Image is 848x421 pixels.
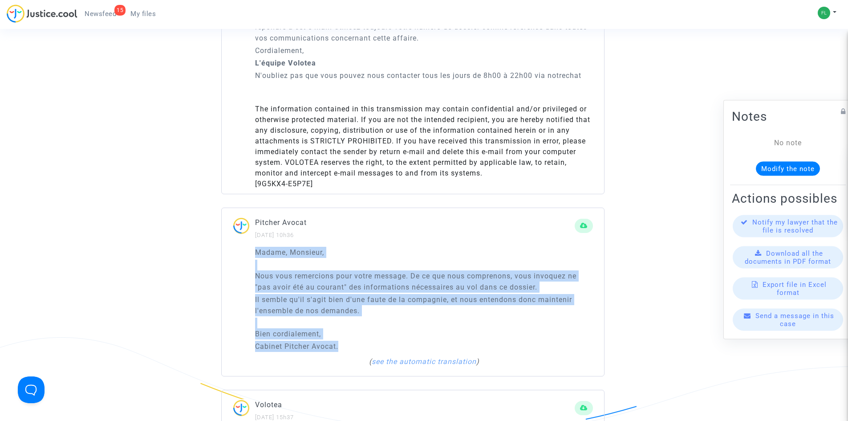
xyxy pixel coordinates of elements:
[255,105,590,177] span: The information contained in this transmission may contain confidential and/or privileged or othe...
[260,356,588,367] div: ( )
[7,4,77,23] img: jc-logo.svg
[255,399,575,410] p: Volotea
[566,71,581,80] a: chat
[123,7,163,20] a: My files
[255,217,575,228] p: Pitcher Avocat
[255,180,313,188] span: [9G5KX4-E5P7E]
[818,7,830,19] img: 27626d57a3ba4a5b969f53e3f2c8e71c
[755,311,834,327] span: Send a message in this case
[255,294,593,316] p: Il semble qu'il s'agit bien d'une faute de la compagnie, et nous entendons donc maintenir l'ensem...
[732,108,844,124] h2: Notes
[255,328,593,339] p: Bien cordialement,
[114,5,126,16] div: 15
[255,247,593,258] p: Madame, Monsieur,
[85,10,116,18] span: Newsfeed
[763,280,827,296] span: Export file in Excel format
[745,137,831,148] div: No note
[233,217,255,240] img: ...
[130,10,156,18] span: My files
[255,71,581,80] span: N'oubliez pas que vous pouvez nous contacter tous les jours de 8h00 à 22h00 via notre
[745,249,831,265] span: Download all the documents in PDF format
[18,376,45,403] iframe: Help Scout Beacon - Open
[756,161,820,176] button: Modify the note
[255,341,593,352] p: Cabinet Pitcher Avocat.
[255,232,294,238] small: [DATE] 10h36
[255,45,593,56] p: Cordialement,
[77,7,123,20] a: 15Newsfeed
[255,59,316,67] b: L'équipe Volotea
[372,357,476,366] a: see the automatic translation
[752,218,838,234] span: Notify my lawyer that the file is resolved
[255,414,294,421] small: [DATE] 15h37
[732,190,844,206] h2: Actions possibles
[255,270,593,293] p: Nous vous remercions pour votre message. De ce que nous comprenons, vous invoquez ne "pas avoir é...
